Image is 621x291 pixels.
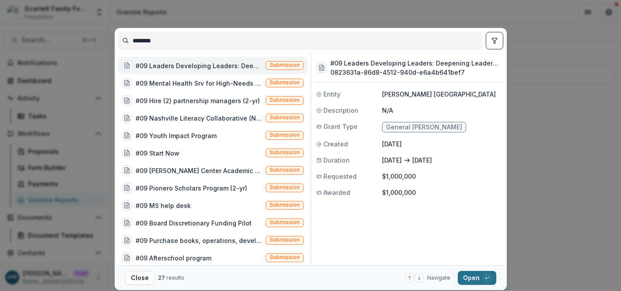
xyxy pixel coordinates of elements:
[323,90,340,99] span: Entity
[386,124,462,131] span: General [PERSON_NAME]
[270,80,300,86] span: Submission
[270,219,300,225] span: Submission
[427,274,450,282] span: Navigate
[382,90,502,99] p: [PERSON_NAME] [GEOGRAPHIC_DATA]
[323,106,358,115] span: Description
[270,184,300,191] span: Submission
[382,188,502,197] p: $1,000,000
[270,149,300,156] span: Submission
[136,201,191,210] div: #09 MS help desk
[270,167,300,173] span: Submission
[382,156,402,165] p: [DATE]
[125,271,154,285] button: Close
[323,156,350,165] span: Duration
[270,237,300,243] span: Submission
[136,61,262,70] div: #09 Leaders Developing Leaders: Deepening Leadership Pathways, [PERSON_NAME] (3-yr)
[458,271,496,285] button: Open
[382,106,502,115] p: N/A
[270,97,300,103] span: Submission
[486,32,503,49] button: toggle filters
[323,122,358,131] span: Grant Type
[136,253,211,263] div: #09 Afterschool program
[270,202,300,208] span: Submission
[136,149,179,158] div: #09 Start Now
[136,79,262,88] div: #09 Mental Health Srv for High-Needs Imm & Refugee Stds (3-yr)
[136,236,262,245] div: #09 Purchase books, operations, development hire (3-yr)
[323,188,350,197] span: Awarded
[136,166,262,175] div: #09 [PERSON_NAME] Center Academic Student Unions/Postsecondary Success Pipeline
[270,132,300,138] span: Submission
[323,172,357,181] span: Requested
[330,59,502,68] h3: #09 Leaders Developing Leaders: Deepening Leadership Pathways, [PERSON_NAME] (3-yr)
[136,131,217,140] div: #09 Youth Impact Program
[270,254,300,260] span: Submission
[136,184,247,193] div: #09 Pionero Scholars Program (2-yr)
[382,139,502,149] p: [DATE]
[136,96,260,105] div: #09 Hire (2) partnership managers (2-yr)
[136,218,252,228] div: #09 Board Discretionary Funding Pilot
[270,62,300,68] span: Submission
[412,156,432,165] p: [DATE]
[136,114,262,123] div: #09 Nashville Literacy Collaborative (NLC) / Blueprint Pilot
[270,114,300,121] span: Submission
[323,139,348,149] span: Created
[382,172,502,181] p: $1,000,000
[158,274,165,281] span: 27
[166,274,184,281] span: results
[330,68,502,77] h3: 0823631a-86d8-4512-940d-e6a4b641bef7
